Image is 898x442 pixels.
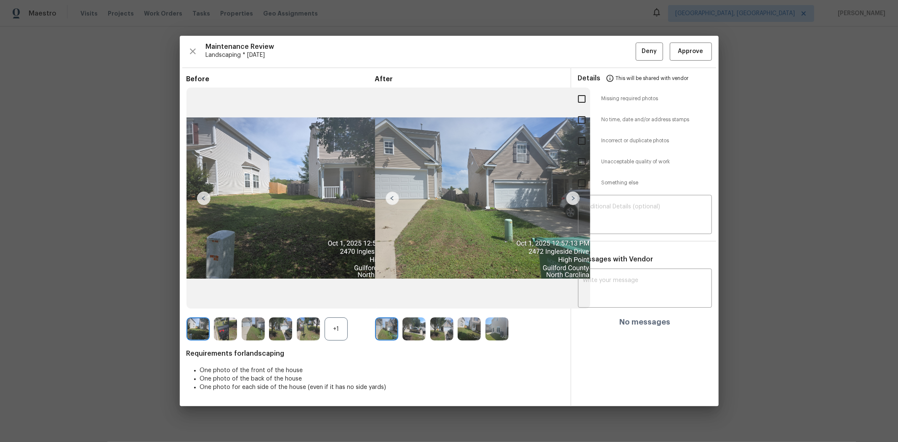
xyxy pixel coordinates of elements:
img: right-chevron-button-url [566,192,580,205]
li: One photo of the front of the house [200,366,564,375]
span: Requirements for landscaping [187,349,564,358]
img: left-chevron-button-url [386,192,399,205]
div: No time, date and/or address stamps [571,109,719,130]
span: Messages with Vendor [578,256,653,263]
img: left-chevron-button-url [197,192,211,205]
div: +1 [325,317,348,341]
span: Landscaping * [DATE] [206,51,636,59]
h4: No messages [619,318,670,326]
span: Approve [678,46,703,57]
div: Something else [571,173,719,194]
li: One photo of the back of the house [200,375,564,383]
span: This will be shared with vendor [616,68,689,88]
span: Before [187,75,375,83]
li: One photo for each side of the house (even if it has no side yards) [200,383,564,391]
span: Missing required photos [602,95,712,102]
span: Deny [642,46,657,57]
span: Unacceptable quality of work [602,158,712,165]
span: After [375,75,564,83]
span: Maintenance Review [206,43,636,51]
span: Something else [602,179,712,186]
div: Missing required photos [571,88,719,109]
div: Unacceptable quality of work [571,152,719,173]
div: Incorrect or duplicate photos [571,130,719,152]
span: Incorrect or duplicate photos [602,137,712,144]
span: No time, date and/or address stamps [602,116,712,123]
button: Approve [670,43,712,61]
span: Details [578,68,601,88]
button: Deny [636,43,663,61]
